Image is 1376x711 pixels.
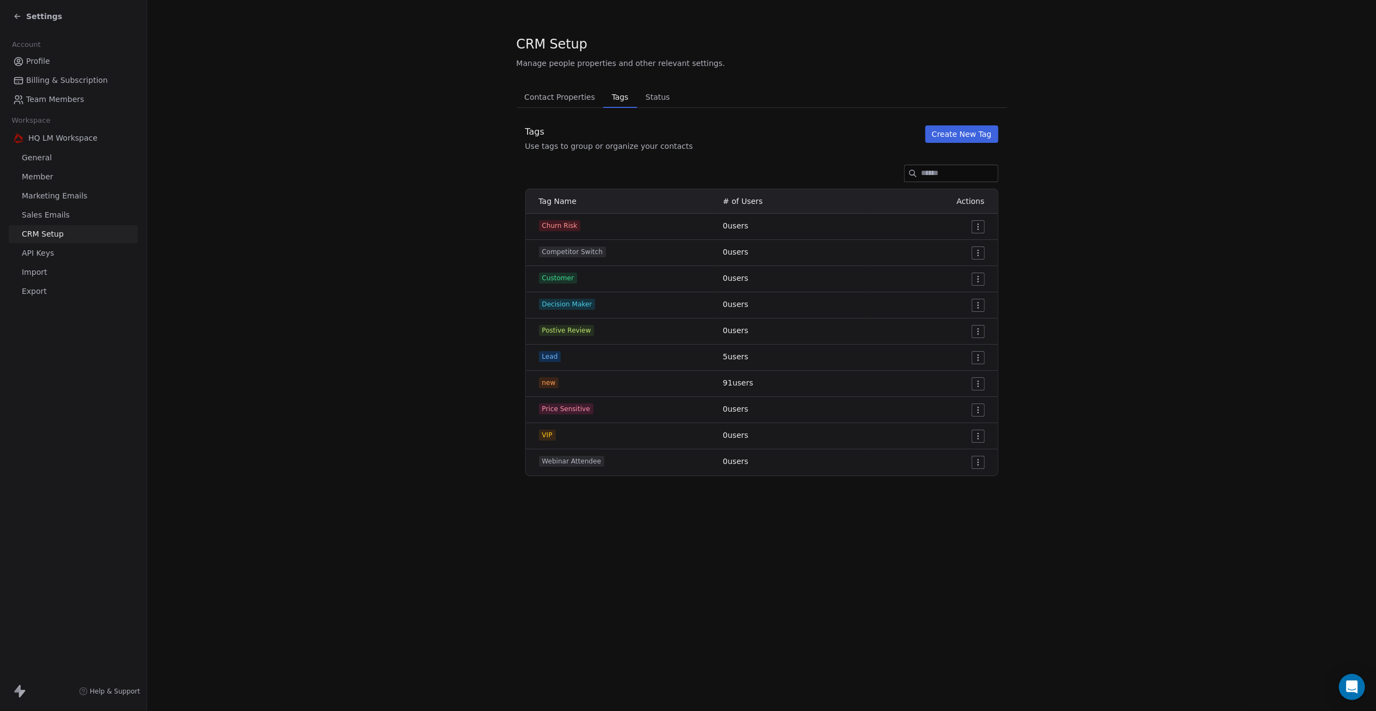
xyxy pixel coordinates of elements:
[13,11,62,22] a: Settings
[723,457,749,466] span: 0 users
[641,89,675,105] span: Status
[925,125,998,143] button: Create New Tag
[9,149,138,167] a: General
[723,274,749,282] span: 0 users
[539,246,606,257] span: Competitor Switch
[539,430,556,441] span: VIP
[9,187,138,205] a: Marketing Emails
[26,75,108,86] span: Billing & Subscription
[539,351,561,362] span: Lead
[723,431,749,439] span: 0 users
[13,132,24,143] img: Lean-mitch-FAV-Icon-rot.png
[22,267,47,278] span: Import
[723,221,749,230] span: 0 users
[9,225,138,243] a: CRM Setup
[22,209,70,221] span: Sales Emails
[608,89,633,105] span: Tags
[723,405,749,413] span: 0 users
[22,190,87,202] span: Marketing Emails
[22,171,53,183] span: Member
[723,248,749,256] span: 0 users
[9,168,138,186] a: Member
[7,112,55,129] span: Workspace
[90,687,140,696] span: Help & Support
[539,197,577,206] span: Tag Name
[723,352,749,361] span: 5 users
[723,300,749,309] span: 0 users
[9,263,138,281] a: Import
[9,71,138,89] a: Billing & Subscription
[9,282,138,300] a: Export
[539,325,595,336] span: Postive Review
[1339,674,1365,700] div: Open Intercom Messenger
[517,58,725,69] span: Manage people properties and other relevant settings.
[79,687,140,696] a: Help & Support
[22,152,52,164] span: General
[22,248,54,259] span: API Keys
[22,228,64,240] span: CRM Setup
[26,56,50,67] span: Profile
[539,377,559,388] span: new
[26,11,62,22] span: Settings
[539,403,593,414] span: Price Sensitive
[9,91,138,109] a: Team Members
[956,197,984,206] span: Actions
[539,299,596,310] span: Decision Maker
[723,197,763,206] span: # of Users
[539,456,604,467] span: Webinar Attendee
[7,37,45,53] span: Account
[520,89,599,105] span: Contact Properties
[539,273,578,284] span: Customer
[26,94,84,105] span: Team Members
[525,141,693,152] div: Use tags to group or organize your contacts
[9,244,138,262] a: API Keys
[723,378,754,387] span: 91 users
[539,220,581,231] span: Churn Risk
[517,36,587,52] span: CRM Setup
[28,132,98,143] span: HQ LM Workspace
[9,206,138,224] a: Sales Emails
[9,52,138,70] a: Profile
[22,286,47,297] span: Export
[723,326,749,335] span: 0 users
[525,125,693,138] div: Tags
